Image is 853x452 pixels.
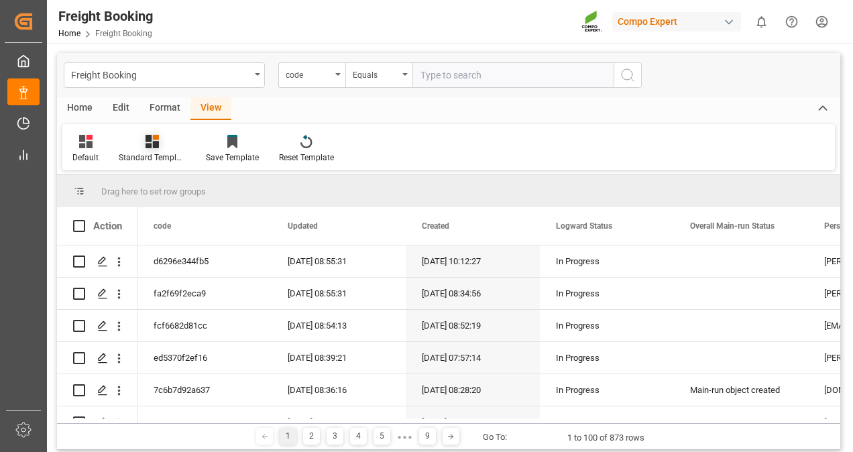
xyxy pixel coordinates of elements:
[406,278,540,309] div: [DATE] 08:34:56
[777,7,807,37] button: Help Center
[272,310,406,341] div: [DATE] 08:54:13
[406,406,540,438] div: [DATE] 11:10:06
[614,62,642,88] button: search button
[272,342,406,374] div: [DATE] 08:39:21
[154,221,171,231] span: code
[103,97,139,120] div: Edit
[353,66,398,81] div: Equals
[286,66,331,81] div: code
[272,406,406,438] div: [DATE] 08:08:53
[406,374,540,406] div: [DATE] 08:28:20
[567,431,644,445] div: 1 to 100 of 873 rows
[556,221,612,231] span: Logward Status
[137,310,272,341] div: fcf6682d81cc
[612,12,741,32] div: Compo Expert
[57,245,137,278] div: Press SPACE to select this row.
[71,66,250,82] div: Freight Booking
[57,342,137,374] div: Press SPACE to select this row.
[612,9,746,34] button: Compo Expert
[556,246,658,277] div: In Progress
[556,278,658,309] div: In Progress
[272,278,406,309] div: [DATE] 08:55:31
[206,152,259,164] div: Save Template
[137,278,272,309] div: fa2f69f2eca9
[556,343,658,374] div: In Progress
[119,152,186,164] div: Standard Templates
[57,310,137,342] div: Press SPACE to select this row.
[345,62,412,88] button: open menu
[64,62,265,88] button: open menu
[406,310,540,341] div: [DATE] 08:52:19
[483,431,507,444] div: Go To:
[556,310,658,341] div: In Progress
[556,375,658,406] div: In Progress
[57,278,137,310] div: Press SPACE to select this row.
[419,428,436,445] div: 9
[422,221,449,231] span: Created
[139,97,190,120] div: Format
[406,245,540,277] div: [DATE] 10:12:27
[137,245,272,277] div: d6296e344fb5
[746,7,777,37] button: show 0 new notifications
[58,29,80,38] a: Home
[327,428,343,445] div: 3
[101,186,206,196] span: Drag here to set row groups
[303,428,320,445] div: 2
[288,221,318,231] span: Updated
[190,97,231,120] div: View
[690,375,792,406] div: Main-run object created
[137,406,272,438] div: 6e3ac18864aa
[58,6,153,26] div: Freight Booking
[397,432,412,442] div: ● ● ●
[280,428,296,445] div: 1
[137,342,272,374] div: ed5370f2ef16
[137,374,272,406] div: 7c6b7d92a637
[412,62,614,88] input: Type to search
[278,62,345,88] button: open menu
[57,406,137,439] div: Press SPACE to select this row.
[406,342,540,374] div: [DATE] 07:57:14
[556,407,658,438] div: In Progress
[279,152,334,164] div: Reset Template
[57,374,137,406] div: Press SPACE to select this row.
[690,221,775,231] span: Overall Main-run Status
[72,152,99,164] div: Default
[272,245,406,277] div: [DATE] 08:55:31
[350,428,367,445] div: 4
[581,10,603,34] img: Screenshot%202023-09-29%20at%2010.02.21.png_1712312052.png
[93,220,122,232] div: Action
[272,374,406,406] div: [DATE] 08:36:16
[57,97,103,120] div: Home
[374,428,390,445] div: 5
